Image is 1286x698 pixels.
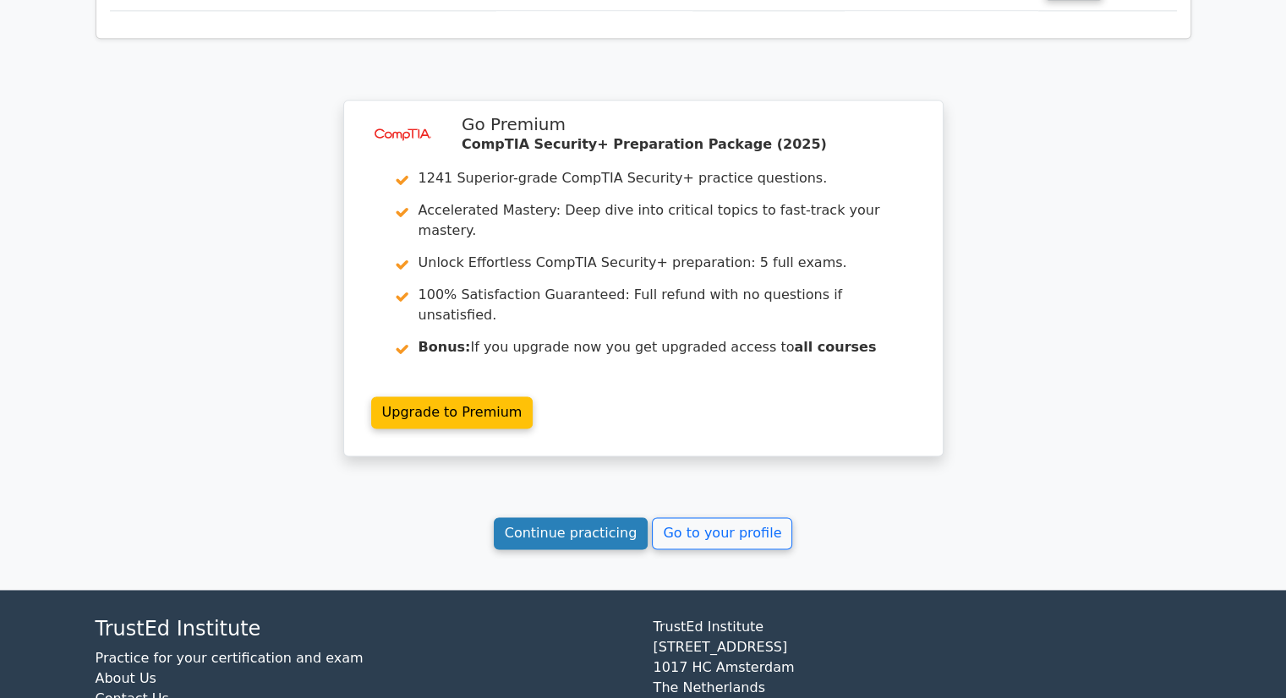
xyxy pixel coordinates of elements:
[494,517,648,549] a: Continue practicing
[96,670,156,686] a: About Us
[96,617,633,641] h4: TrustEd Institute
[371,396,534,428] a: Upgrade to Premium
[652,517,792,549] a: Go to your profile
[96,650,364,666] a: Practice for your certification and exam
